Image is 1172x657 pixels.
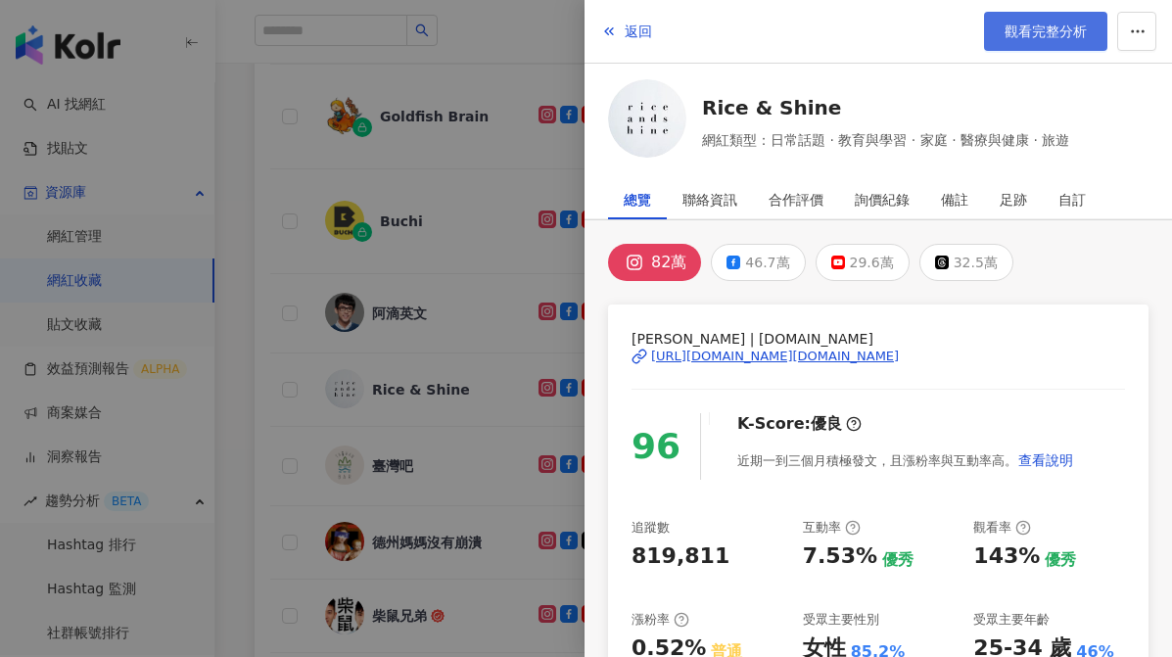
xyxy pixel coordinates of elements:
div: 合作評價 [769,180,823,219]
div: 優秀 [1045,549,1076,571]
div: 觀看率 [973,519,1031,537]
div: 漲粉率 [632,611,689,629]
div: 足跡 [1000,180,1027,219]
button: 29.6萬 [816,244,910,281]
span: 網紅類型：日常話題 · 教育與學習 · 家庭 · 醫療與健康 · 旅遊 [702,129,1069,151]
a: 觀看完整分析 [984,12,1107,51]
span: 觀看完整分析 [1005,23,1087,39]
div: 29.6萬 [850,249,894,276]
img: KOL Avatar [608,79,686,158]
span: 返回 [625,23,652,39]
div: 143% [973,541,1040,572]
button: 82萬 [608,244,701,281]
div: 32.5萬 [954,249,998,276]
button: 返回 [600,12,653,51]
div: 總覽 [624,180,651,219]
div: 詢價紀錄 [855,180,910,219]
div: 46.7萬 [745,249,789,276]
div: K-Score : [737,413,862,435]
span: 查看說明 [1018,452,1073,468]
div: 96 [632,419,680,475]
div: 互動率 [803,519,861,537]
div: 7.53% [803,541,877,572]
a: KOL Avatar [608,79,686,164]
button: 查看說明 [1017,441,1074,480]
div: 自訂 [1058,180,1086,219]
div: 受眾主要年齡 [973,611,1050,629]
button: 32.5萬 [919,244,1013,281]
div: 82萬 [651,249,686,276]
div: 聯絡資訊 [682,180,737,219]
a: [URL][DOMAIN_NAME][DOMAIN_NAME] [632,348,1125,365]
div: 受眾主要性別 [803,611,879,629]
div: 819,811 [632,541,729,572]
div: [URL][DOMAIN_NAME][DOMAIN_NAME] [651,348,899,365]
a: Rice & Shine [702,94,1069,121]
div: 優秀 [882,549,914,571]
span: [PERSON_NAME] | [DOMAIN_NAME] [632,328,1125,350]
div: 追蹤數 [632,519,670,537]
div: 備註 [941,180,968,219]
div: 近期一到三個月積極發文，且漲粉率與互動率高。 [737,441,1074,480]
button: 46.7萬 [711,244,805,281]
div: 優良 [811,413,842,435]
